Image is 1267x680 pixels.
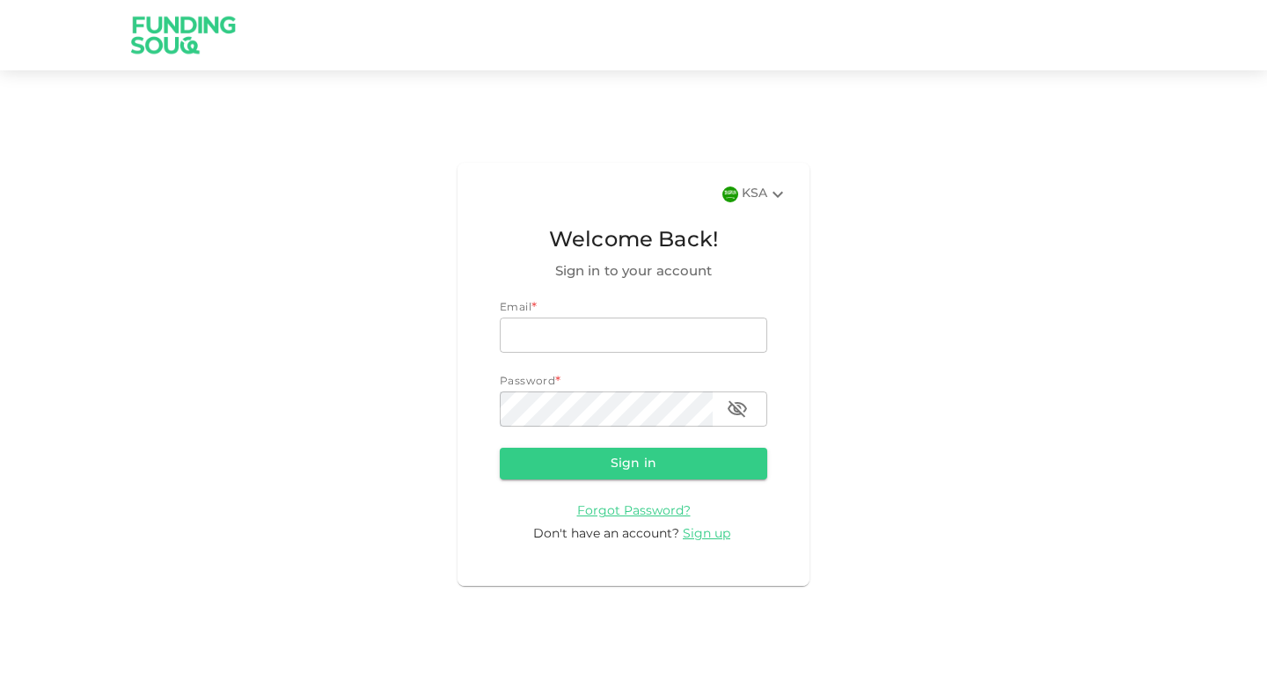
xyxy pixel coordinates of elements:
span: Email [500,303,531,313]
img: flag-sa.b9a346574cdc8950dd34b50780441f57.svg [722,186,738,202]
div: KSA [742,184,788,205]
button: Sign in [500,448,767,479]
a: Forgot Password? [577,504,691,517]
span: Sign up [683,528,730,540]
span: Don't have an account? [533,528,679,540]
span: Sign in to your account [500,261,767,282]
span: Welcome Back! [500,224,767,258]
input: password [500,391,713,427]
span: Forgot Password? [577,505,691,517]
span: Password [500,377,555,387]
input: email [500,318,767,353]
